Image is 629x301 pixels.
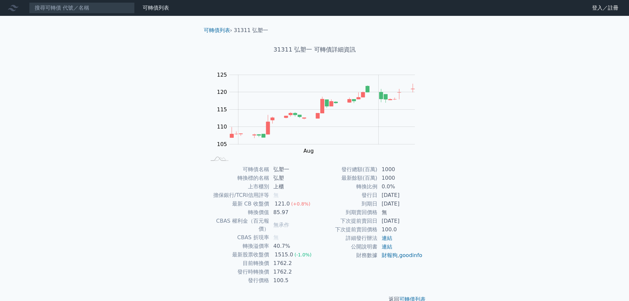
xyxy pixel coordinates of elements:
[273,222,289,228] span: 無承作
[217,106,227,113] tspan: 115
[378,200,423,208] td: [DATE]
[399,252,422,258] a: goodinfo
[315,225,378,234] td: 下次提前賣回價格
[303,148,314,154] tspan: Aug
[206,165,269,174] td: 可轉債名稱
[269,165,315,174] td: 弘塑一
[206,276,269,285] td: 發行價格
[269,259,315,268] td: 1762.2
[206,217,269,233] td: CBAS 權利金（百元報價）
[269,174,315,182] td: 弘塑
[315,174,378,182] td: 最新餘額(百萬)
[206,191,269,200] td: 擔保銀行/TCRI信用評等
[217,72,227,78] tspan: 125
[378,251,423,260] td: ,
[315,251,378,260] td: 財務數據
[204,27,230,33] a: 可轉債列表
[206,233,269,242] td: CBAS 折現率
[214,72,425,154] g: Chart
[206,250,269,259] td: 最新股票收盤價
[273,192,279,198] span: 無
[378,208,423,217] td: 無
[315,217,378,225] td: 下次提前賣回日
[217,124,227,130] tspan: 110
[378,191,423,200] td: [DATE]
[291,201,310,207] span: (+0.8%)
[273,234,279,241] span: 無
[378,174,423,182] td: 1000
[378,182,423,191] td: 0.0%
[315,165,378,174] td: 發行總額(百萬)
[378,217,423,225] td: [DATE]
[315,200,378,208] td: 到期日
[273,251,295,259] div: 1515.0
[315,243,378,251] td: 公開說明書
[269,208,315,217] td: 85.97
[206,259,269,268] td: 目前轉換價
[234,26,268,34] li: 31311 弘塑一
[315,234,378,243] td: 詳細發行辦法
[378,165,423,174] td: 1000
[206,200,269,208] td: 最新 CB 收盤價
[315,208,378,217] td: 到期賣回價格
[206,242,269,250] td: 轉換溢價率
[206,182,269,191] td: 上市櫃別
[143,5,169,11] a: 可轉債列表
[206,268,269,276] td: 發行時轉換價
[382,252,398,258] a: 財報狗
[217,141,227,147] tspan: 105
[315,182,378,191] td: 轉換比例
[269,242,315,250] td: 40.7%
[269,268,315,276] td: 1762.2
[273,200,291,208] div: 121.0
[587,3,624,13] a: 登入／註冊
[217,89,227,95] tspan: 120
[382,244,392,250] a: 連結
[269,182,315,191] td: 上櫃
[206,174,269,182] td: 轉換標的名稱
[204,26,232,34] li: ›
[269,276,315,285] td: 100.5
[206,208,269,217] td: 轉換價值
[29,2,135,14] input: 搜尋可轉債 代號／名稱
[382,235,392,241] a: 連結
[230,84,414,138] g: Series
[378,225,423,234] td: 100.0
[315,191,378,200] td: 發行日
[198,45,431,54] h1: 31311 弘塑一 可轉債詳細資訊
[295,252,312,257] span: (-1.0%)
